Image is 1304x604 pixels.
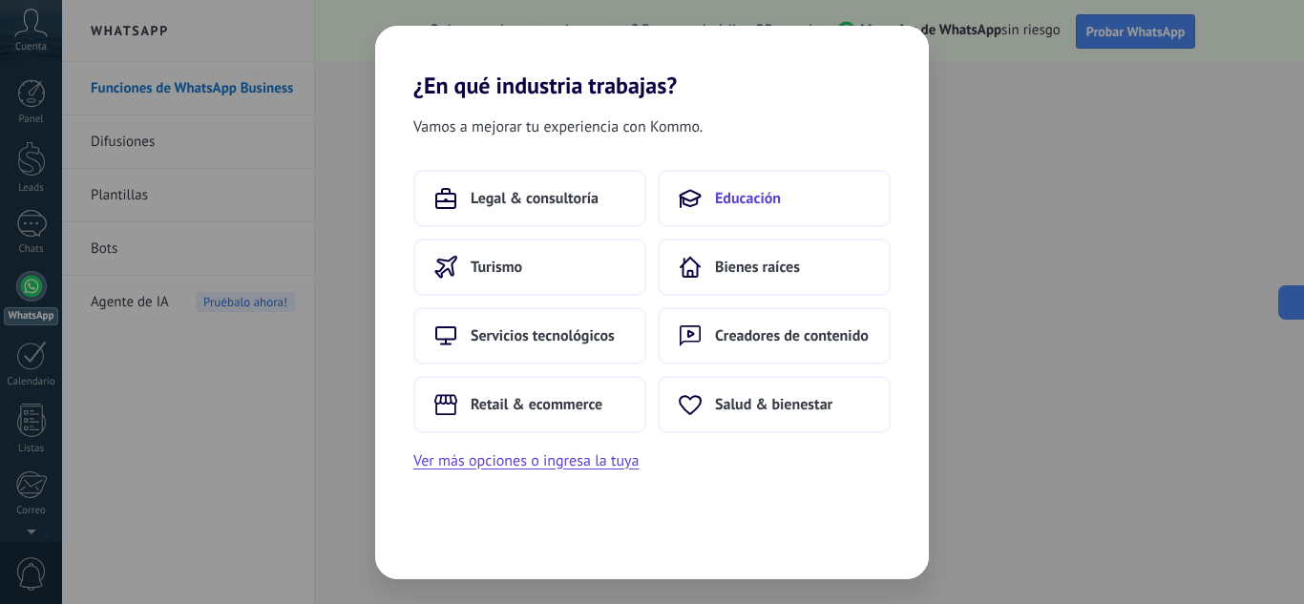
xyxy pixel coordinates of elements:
span: Creadores de contenido [715,326,869,345]
h2: ¿En qué industria trabajas? [375,26,929,99]
span: Bienes raíces [715,258,800,277]
span: Turismo [471,258,522,277]
button: Educación [658,170,891,227]
span: Vamos a mejorar tu experiencia con Kommo. [413,115,703,139]
button: Bienes raíces [658,239,891,296]
button: Ver más opciones o ingresa la tuya [413,448,639,473]
span: Retail & ecommerce [471,395,602,414]
span: Educación [715,189,781,208]
span: Legal & consultoría [471,189,599,208]
button: Retail & ecommerce [413,376,646,433]
span: Salud & bienestar [715,395,832,414]
button: Turismo [413,239,646,296]
button: Servicios tecnológicos [413,307,646,364]
button: Salud & bienestar [658,376,891,433]
span: Servicios tecnológicos [471,326,615,345]
button: Legal & consultoría [413,170,646,227]
button: Creadores de contenido [658,307,891,364]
